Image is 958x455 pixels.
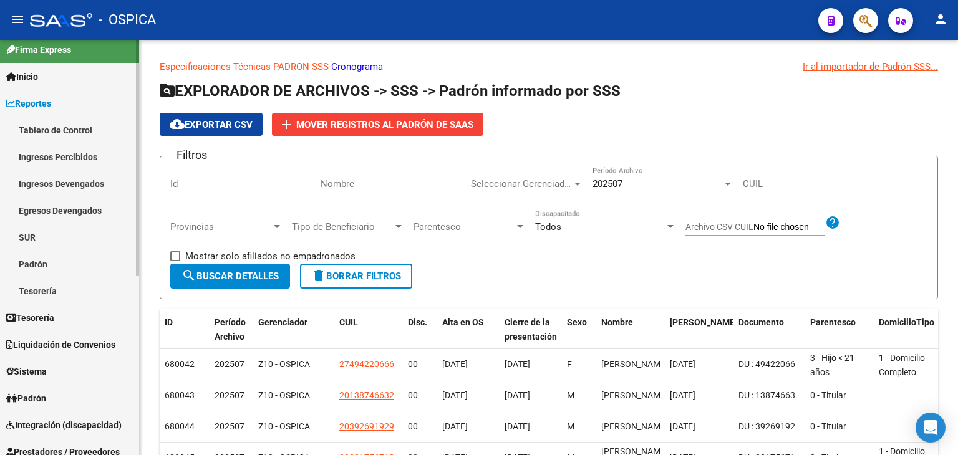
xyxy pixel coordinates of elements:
[300,264,412,289] button: Borrar Filtros
[215,390,244,400] span: 202507
[6,70,38,84] span: Inicio
[6,311,54,325] span: Tesorería
[181,271,279,282] span: Buscar Detalles
[6,338,115,352] span: Liquidación de Convenios
[442,359,468,369] span: [DATE]
[567,317,587,327] span: Sexo
[408,317,427,327] span: Disc.
[185,249,356,264] span: Mostrar solo afiliados no empadronados
[160,60,938,74] p: -
[805,309,874,350] datatable-header-cell: Parentesco
[311,271,401,282] span: Borrar Filtros
[165,359,195,369] span: 680042
[685,222,753,232] span: Archivo CSV CUIL
[311,268,326,283] mat-icon: delete
[738,317,784,327] span: Documento
[535,221,561,232] span: Todos
[160,113,263,136] button: Exportar CSV
[160,61,329,72] a: Especificaciones Técnicas PADRON SSS
[738,390,795,400] span: DU : 13874663
[408,419,432,434] div: 00
[165,421,195,431] span: 680044
[414,221,515,232] span: Parentesco
[670,317,740,327] span: [PERSON_NAME].
[810,390,846,400] span: 0 - Titular
[403,309,437,350] datatable-header-cell: Disc.
[505,317,557,342] span: Cierre de la presentación
[339,359,394,369] span: 27494220666
[334,309,403,350] datatable-header-cell: CUIL
[601,421,668,431] span: [PERSON_NAME]
[916,413,946,443] div: Open Intercom Messenger
[879,317,934,327] span: DomicilioTipo
[170,119,253,130] span: Exportar CSV
[803,60,938,74] div: Ir al importador de Padrón SSS...
[505,421,530,431] span: [DATE]
[670,359,695,369] span: [DATE]
[258,359,310,369] span: Z10 - OSPICA
[6,418,122,432] span: Integración (discapacidad)
[670,421,695,431] span: [DATE]
[874,309,942,350] datatable-header-cell: DomicilioTipo
[442,317,484,327] span: Alta en OS
[810,421,846,431] span: 0 - Titular
[331,61,383,72] a: Cronograma
[279,117,294,132] mat-icon: add
[601,390,668,400] span: [PERSON_NAME]
[437,309,500,350] datatable-header-cell: Alta en OS
[500,309,562,350] datatable-header-cell: Cierre de la presentación
[170,221,271,232] span: Provincias
[665,309,733,350] datatable-header-cell: Fecha Nac.
[292,221,393,232] span: Tipo de Beneficiario
[738,359,795,369] span: DU : 49422066
[170,146,213,164] h3: Filtros
[165,317,173,327] span: ID
[165,390,195,400] span: 680043
[296,119,473,130] span: Mover registros al PADRÓN de SAAS
[6,97,51,110] span: Reportes
[442,390,468,400] span: [DATE]
[170,264,290,289] button: Buscar Detalles
[215,317,246,342] span: Período Archivo
[810,317,856,327] span: Parentesco
[215,359,244,369] span: 202507
[408,357,432,371] div: 00
[733,309,805,350] datatable-header-cell: Documento
[258,421,310,431] span: Z10 - OSPICA
[810,353,854,377] span: 3 - Hijo < 21 años
[160,309,210,350] datatable-header-cell: ID
[601,317,633,327] span: Nombre
[6,365,47,378] span: Sistema
[825,215,840,230] mat-icon: help
[471,178,572,189] span: Seleccionar Gerenciador
[339,390,394,400] span: 20138746632
[160,82,621,100] span: EXPLORADOR DE ARCHIVOS -> SSS -> Padrón informado por SSS
[181,268,196,283] mat-icon: search
[6,391,46,405] span: Padrón
[567,421,574,431] span: M
[6,43,71,57] span: Firma Express
[339,421,394,431] span: 20392691929
[596,309,665,350] datatable-header-cell: Nombre
[933,12,948,27] mat-icon: person
[753,222,825,233] input: Archivo CSV CUIL
[567,359,572,369] span: F
[562,309,596,350] datatable-header-cell: Sexo
[442,421,468,431] span: [DATE]
[215,421,244,431] span: 202507
[272,113,483,136] button: Mover registros al PADRÓN de SAAS
[170,117,185,132] mat-icon: cloud_download
[879,353,925,377] span: 1 - Domicilio Completo
[601,359,668,369] span: [PERSON_NAME]
[567,390,574,400] span: M
[258,317,307,327] span: Gerenciador
[593,178,622,189] span: 202507
[253,309,334,350] datatable-header-cell: Gerenciador
[505,359,530,369] span: [DATE]
[670,390,695,400] span: [DATE]
[505,390,530,400] span: [DATE]
[258,390,310,400] span: Z10 - OSPICA
[408,388,432,403] div: 00
[210,309,253,350] datatable-header-cell: Período Archivo
[99,6,156,34] span: - OSPICA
